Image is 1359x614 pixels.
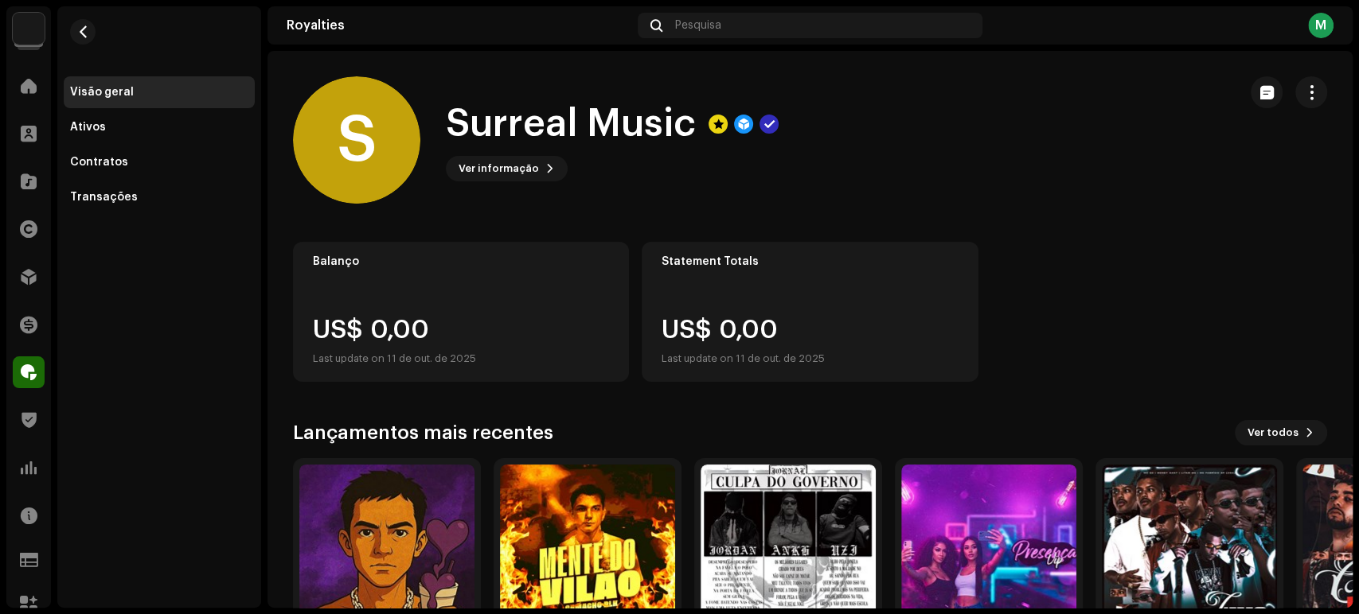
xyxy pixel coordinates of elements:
[642,242,978,382] re-o-card-value: Statement Totals
[1308,13,1334,38] div: M
[64,181,255,213] re-m-nav-item: Transações
[459,153,539,185] span: Ver informação
[64,111,255,143] re-m-nav-item: Ativos
[662,349,825,368] div: Last update on 11 de out. de 2025
[293,76,420,204] div: S
[313,255,609,268] div: Balanço
[675,19,721,32] span: Pesquisa
[446,156,568,181] button: Ver informação
[70,191,138,204] div: Transações
[70,121,106,134] div: Ativos
[70,86,134,99] div: Visão geral
[1248,417,1298,449] span: Ver todos
[70,156,128,169] div: Contratos
[64,76,255,108] re-m-nav-item: Visão geral
[1235,420,1327,445] button: Ver todos
[13,13,45,45] img: 730b9dfe-18b5-4111-b483-f30b0c182d82
[287,19,631,32] div: Royalties
[662,255,958,268] div: Statement Totals
[293,420,553,445] h3: Lançamentos mais recentes
[313,349,476,368] div: Last update on 11 de out. de 2025
[293,242,629,382] re-o-card-value: Balanço
[446,99,696,150] h1: Surreal Music
[64,146,255,178] re-m-nav-item: Contratos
